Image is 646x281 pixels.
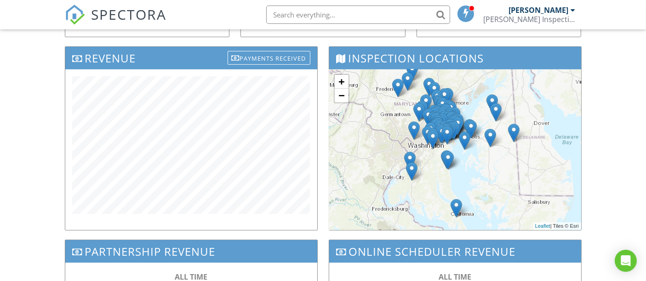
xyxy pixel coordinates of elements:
h3: Online Scheduler Revenue [329,240,581,263]
img: The Best Home Inspection Software - Spectora [65,5,85,25]
div: Payments Received [228,51,310,65]
span: SPECTORA [91,5,167,24]
a: SPECTORA [65,12,167,32]
a: Zoom out [335,89,349,102]
div: [PERSON_NAME] [509,6,569,15]
h3: Revenue [65,47,317,69]
h3: Partnership Revenue [65,240,317,263]
a: Payments Received [228,49,310,64]
h3: Inspection Locations [329,47,581,69]
div: | Tiles © Esri [533,222,581,230]
input: Search everything... [266,6,450,24]
a: Zoom in [335,75,349,89]
div: Melton Inspection Services [484,15,576,24]
div: Open Intercom Messenger [615,250,637,272]
a: Leaflet [535,223,550,229]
